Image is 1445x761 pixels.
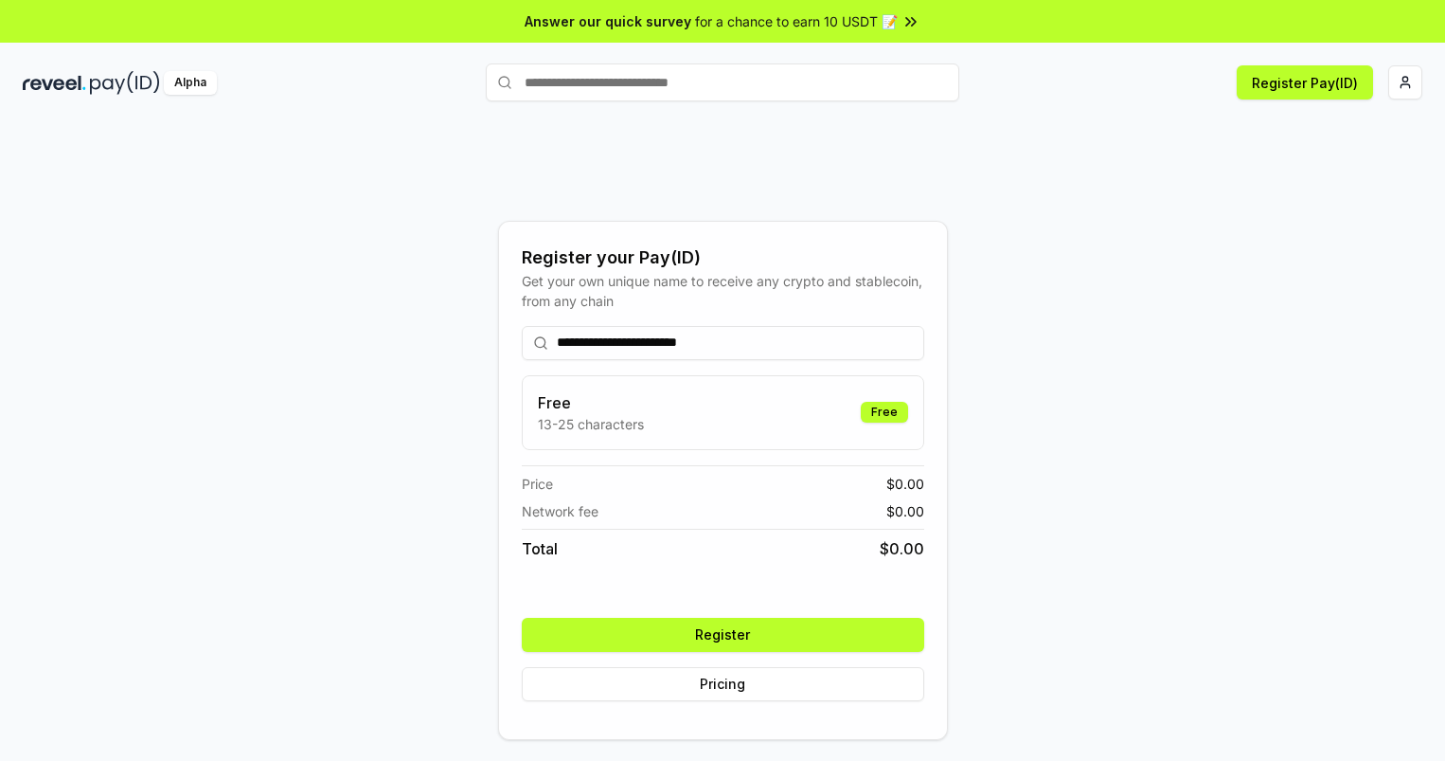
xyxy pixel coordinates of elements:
[522,537,558,560] span: Total
[522,474,553,494] span: Price
[23,71,86,95] img: reveel_dark
[880,537,924,560] span: $ 0.00
[522,245,924,271] div: Register your Pay(ID)
[861,402,908,423] div: Free
[522,667,924,701] button: Pricing
[164,71,217,95] div: Alpha
[538,414,644,434] p: 13-25 characters
[522,618,924,652] button: Register
[522,271,924,311] div: Get your own unique name to receive any crypto and stablecoin, from any chain
[522,501,598,521] span: Network fee
[886,501,924,521] span: $ 0.00
[695,11,898,31] span: for a chance to earn 10 USDT 📝
[538,391,644,414] h3: Free
[1237,65,1373,100] button: Register Pay(ID)
[886,474,924,494] span: $ 0.00
[90,71,160,95] img: pay_id
[525,11,691,31] span: Answer our quick survey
